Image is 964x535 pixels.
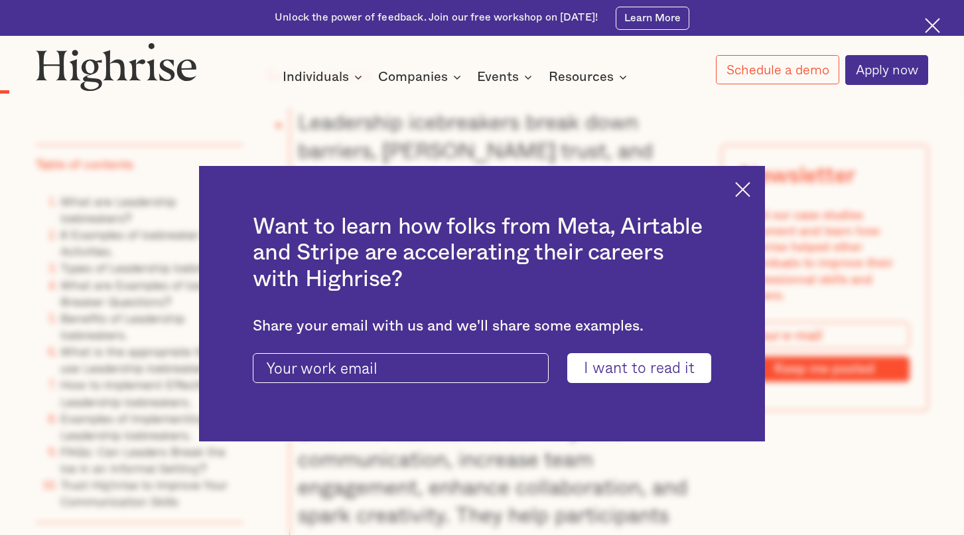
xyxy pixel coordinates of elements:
[253,353,711,383] form: current-ascender-blog-article-modal-form
[845,55,928,85] a: Apply now
[567,353,711,383] input: I want to read it
[378,69,465,85] div: Companies
[253,214,711,293] h2: Want to learn how folks from Meta, Airtable and Stripe are accelerating their careers with Highrise?
[378,69,448,85] div: Companies
[283,69,349,85] div: Individuals
[253,353,549,383] input: Your work email
[253,317,711,335] div: Share your email with us and we'll share some examples.
[549,69,614,85] div: Resources
[275,11,598,25] div: Unlock the power of feedback. Join our free workshop on [DATE]!
[616,7,689,30] a: Learn More
[36,42,197,91] img: Highrise logo
[925,18,940,33] img: Cross icon
[283,69,366,85] div: Individuals
[477,69,536,85] div: Events
[716,55,839,84] a: Schedule a demo
[477,69,519,85] div: Events
[549,69,631,85] div: Resources
[735,182,750,197] img: Cross icon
